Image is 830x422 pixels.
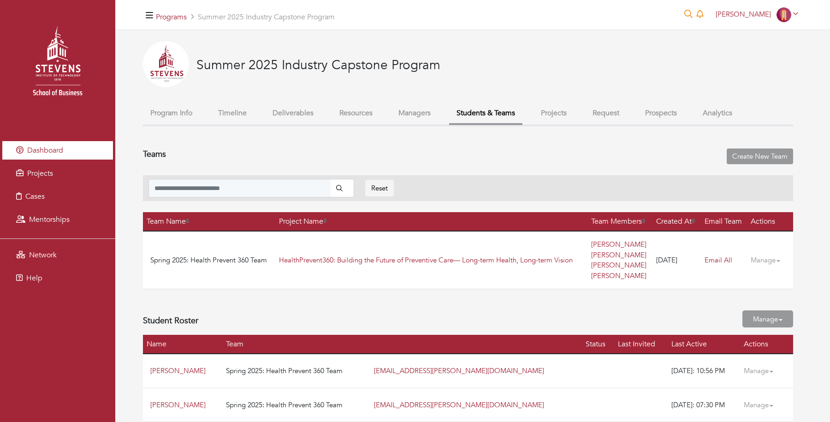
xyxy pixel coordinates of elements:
[374,339,403,349] a: Email All
[591,271,646,280] a: [PERSON_NAME]
[27,168,53,178] span: Projects
[211,103,254,123] button: Timeline
[591,261,646,270] a: [PERSON_NAME]
[614,335,668,354] th: Last Invited
[150,366,206,375] a: [PERSON_NAME]
[582,335,614,354] th: Status
[534,103,574,123] button: Projects
[332,103,380,123] button: Resources
[391,103,438,123] button: Managers
[2,246,113,264] a: Network
[156,13,335,22] h5: Summer 2025 Industry Capstone Program
[143,149,166,160] h4: Teams
[2,269,113,287] a: Help
[156,12,187,22] a: Programs
[150,400,206,410] a: [PERSON_NAME]
[29,214,70,225] span: Mentorships
[744,362,781,380] a: Manage
[591,216,646,226] a: Team Members
[652,231,700,289] td: [DATE]
[638,103,684,123] button: Prospects
[226,339,243,349] a: Team
[711,10,802,19] a: [PERSON_NAME]
[265,103,321,123] button: Deliverables
[695,103,740,123] button: Analytics
[449,103,522,125] button: Students & Teams
[27,145,63,155] span: Dashboard
[585,103,627,123] button: Request
[29,250,57,260] span: Network
[656,216,695,226] a: Created At
[143,316,198,326] h4: Student Roster
[143,41,189,87] img: 2025-04-24%20134207.png
[25,191,45,202] span: Cases
[26,273,42,283] span: Help
[591,250,646,260] a: [PERSON_NAME]
[143,231,275,289] td: Spring 2025: Health Prevent 360 Team
[744,396,781,414] a: Manage
[365,180,394,197] a: Reset
[668,354,740,388] td: [DATE]: 10:56 PM
[143,103,200,123] button: Program Info
[374,366,544,375] a: [EMAIL_ADDRESS][PERSON_NAME][DOMAIN_NAME]
[2,187,113,206] a: Cases
[147,339,166,349] a: Name
[222,388,370,422] td: Spring 2025: Health Prevent 360 Team
[591,240,646,249] a: [PERSON_NAME]
[701,212,747,231] th: Email Team
[740,335,793,354] th: Actions
[777,7,791,22] img: Company-Icon-7f8a26afd1715722aa5ae9dc11300c11ceeb4d32eda0db0d61c21d11b95ecac6.png
[222,354,370,388] td: Spring 2025: Health Prevent 360 Team
[147,216,190,226] a: Team Name
[2,164,113,183] a: Projects
[2,210,113,229] a: Mentorships
[2,141,113,160] a: Dashboard
[279,216,327,226] a: Project Name
[9,16,106,113] img: stevens_logo.png
[751,251,788,269] a: Manage
[742,310,793,327] a: Manage
[668,388,740,422] td: [DATE]: 07:30 PM
[716,10,771,19] span: [PERSON_NAME]
[668,335,740,354] th: Last Active
[705,256,732,265] a: Email All
[374,400,544,410] a: [EMAIL_ADDRESS][PERSON_NAME][DOMAIN_NAME]
[747,212,793,231] th: Actions
[279,256,573,265] a: HealthPrevent360: Building the Future of Preventive Care— Long-term Health, Long-term Vision
[196,58,440,73] h3: Summer 2025 Industry Capstone Program
[727,149,793,165] a: Create New Team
